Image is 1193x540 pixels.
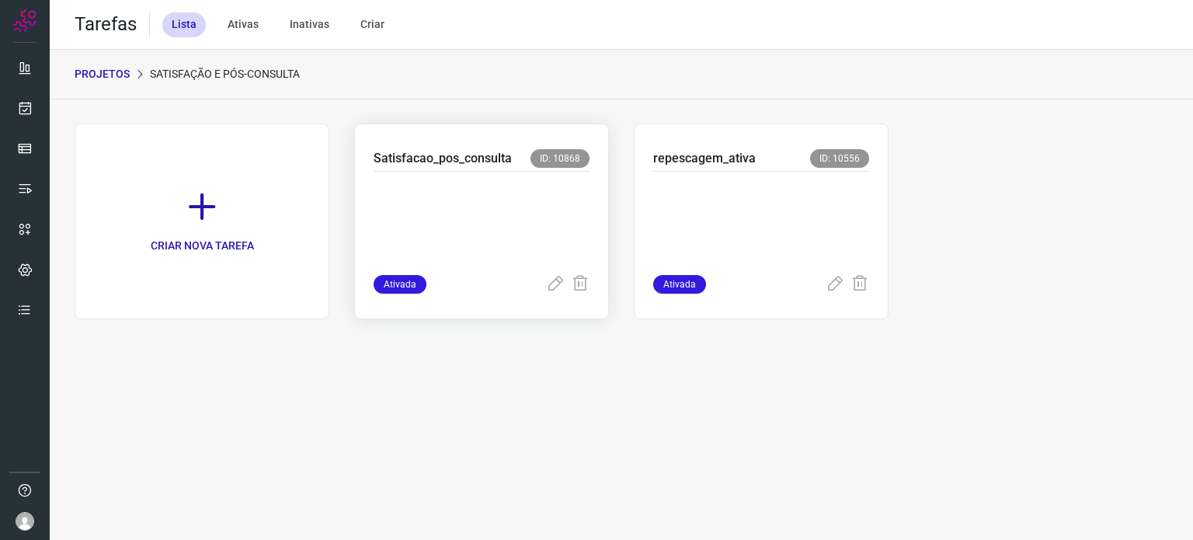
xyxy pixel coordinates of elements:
[530,149,590,168] span: ID: 10868
[653,149,756,168] p: repescagem_ativa
[810,149,869,168] span: ID: 10556
[351,12,394,37] div: Criar
[75,66,130,82] p: PROJETOS
[374,275,426,294] span: Ativada
[16,512,34,531] img: avatar-user-boy.jpg
[653,275,706,294] span: Ativada
[75,124,329,319] a: CRIAR NOVA TAREFA
[374,149,512,168] p: Satisfacao_pos_consulta
[151,238,254,254] p: CRIAR NOVA TAREFA
[280,12,339,37] div: Inativas
[13,9,37,33] img: Logo
[150,66,300,82] p: Satisfação e Pós-Consulta
[75,13,137,36] h2: Tarefas
[218,12,268,37] div: Ativas
[162,12,206,37] div: Lista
